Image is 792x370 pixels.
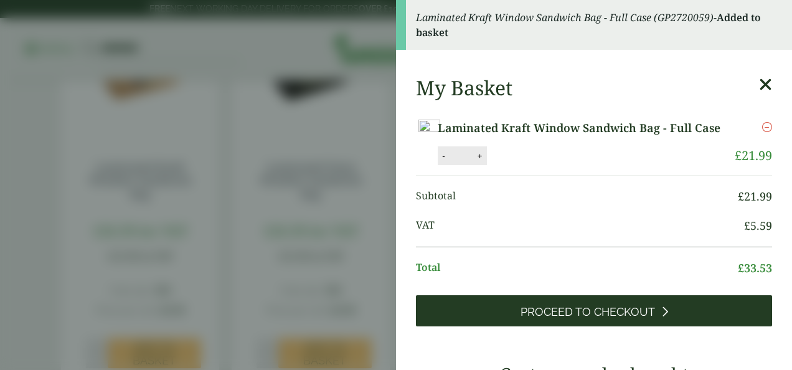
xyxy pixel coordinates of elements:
span: £ [738,189,744,204]
bdi: 21.99 [738,189,772,204]
bdi: 21.99 [735,147,772,164]
h2: My Basket [416,76,512,100]
a: Laminated Kraft Window Sandwich Bag - Full Case [438,120,727,136]
span: Proceed to Checkout [521,305,655,319]
bdi: 33.53 [738,260,772,275]
span: £ [735,147,742,164]
button: - [438,151,448,161]
a: Remove this item [762,120,772,135]
span: £ [738,260,744,275]
span: Total [416,260,738,277]
button: + [474,151,486,161]
span: VAT [416,217,744,234]
span: £ [744,218,750,233]
bdi: 5.59 [744,218,772,233]
a: Proceed to Checkout [416,295,772,326]
span: Subtotal [416,188,738,205]
em: Laminated Kraft Window Sandwich Bag - Full Case (GP2720059) [416,11,714,24]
